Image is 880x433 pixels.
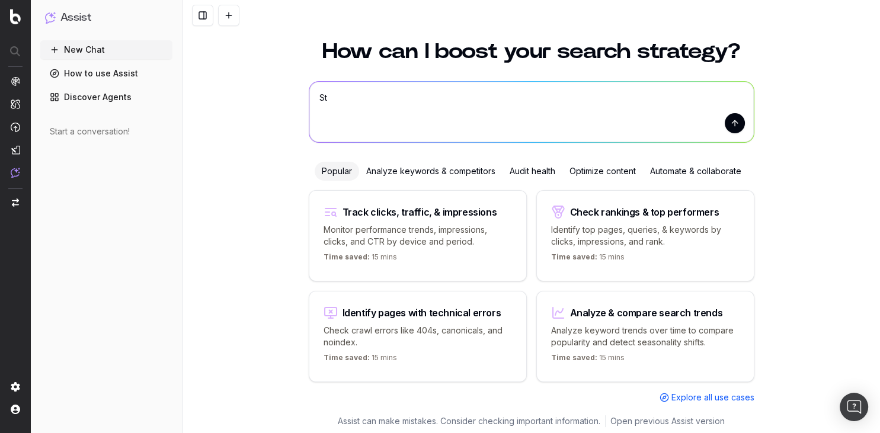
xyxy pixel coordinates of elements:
img: My account [11,405,20,414]
h1: Assist [60,9,91,26]
div: Popular [315,162,359,181]
a: Discover Agents [40,88,172,107]
div: Automate & collaborate [643,162,748,181]
div: Analyze & compare search trends [570,308,723,317]
div: Identify pages with technical errors [343,308,501,317]
p: Check crawl errors like 404s, canonicals, and noindex. [324,325,512,348]
span: Time saved: [324,252,370,261]
p: Monitor performance trends, impressions, clicks, and CTR by device and period. [324,224,512,248]
img: Studio [11,145,20,155]
img: Assist [45,12,56,23]
img: Switch project [12,198,19,207]
a: Open previous Assist version [610,415,725,427]
span: Time saved: [551,353,597,362]
button: Assist [45,9,168,26]
img: Botify logo [10,9,21,24]
p: 15 mins [551,353,625,367]
img: Activation [11,122,20,132]
span: Time saved: [551,252,597,261]
p: Analyze keyword trends over time to compare popularity and detect seasonality shifts. [551,325,740,348]
img: Setting [11,382,20,392]
img: Analytics [11,76,20,86]
p: Identify top pages, queries, & keywords by clicks, impressions, and rank. [551,224,740,248]
div: Track clicks, traffic, & impressions [343,207,497,217]
span: Explore all use cases [671,392,754,403]
img: Intelligence [11,99,20,109]
a: How to use Assist [40,64,172,83]
div: Start a conversation! [50,126,163,137]
div: Audit health [503,162,562,181]
textarea: Sto [309,82,754,142]
h1: How can I boost your search strategy? [309,41,754,62]
p: Assist can make mistakes. Consider checking important information. [338,415,600,427]
img: Assist [11,168,20,178]
div: Analyze keywords & competitors [359,162,503,181]
button: New Chat [40,40,172,59]
div: Optimize content [562,162,643,181]
p: 15 mins [324,353,397,367]
a: Explore all use cases [660,392,754,403]
p: 15 mins [551,252,625,267]
p: 15 mins [324,252,397,267]
div: Open Intercom Messenger [840,393,868,421]
div: Check rankings & top performers [570,207,719,217]
span: Time saved: [324,353,370,362]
